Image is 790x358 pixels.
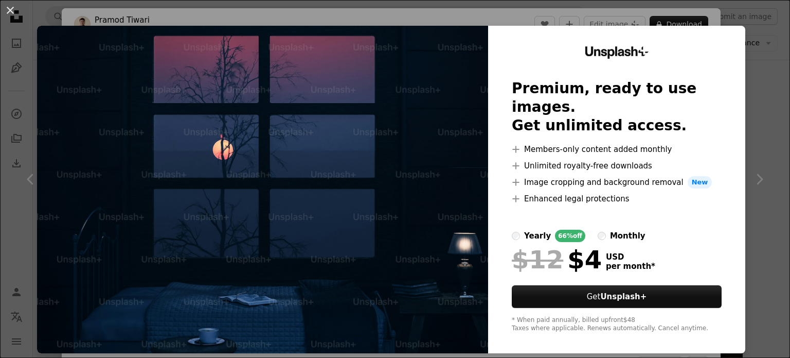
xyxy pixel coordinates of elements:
div: 66% off [555,230,585,242]
span: USD [606,252,655,262]
li: Enhanced legal protections [512,193,722,205]
div: * When paid annually, billed upfront $48 Taxes where applicable. Renews automatically. Cancel any... [512,316,722,333]
li: Image cropping and background removal [512,176,722,189]
div: $4 [512,246,602,273]
div: yearly [524,230,551,242]
input: monthly [598,232,606,240]
h2: Premium, ready to use images. Get unlimited access. [512,79,722,135]
span: New [688,176,712,189]
button: GetUnsplash+ [512,285,722,308]
input: yearly66%off [512,232,520,240]
span: per month * [606,262,655,271]
li: Members-only content added monthly [512,143,722,156]
div: monthly [610,230,645,242]
strong: Unsplash+ [600,292,647,301]
li: Unlimited royalty-free downloads [512,160,722,172]
span: $12 [512,246,563,273]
